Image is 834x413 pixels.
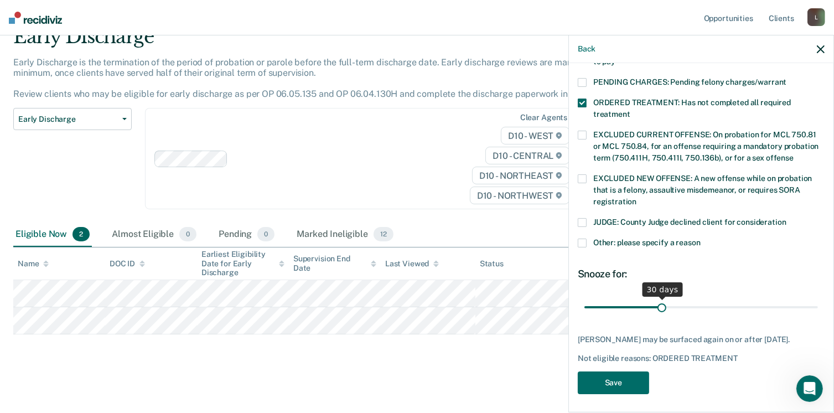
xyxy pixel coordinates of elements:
div: Name [18,259,49,269]
div: Eligible Now [13,223,92,247]
button: Back [578,44,595,54]
span: D10 - NORTHWEST [470,187,569,204]
span: 12 [374,227,393,241]
span: D10 - CENTRAL [485,147,569,164]
div: Supervision End Date [293,254,376,273]
button: Save [578,371,649,394]
div: Snooze for: [578,268,825,280]
div: [PERSON_NAME] may be surfaced again on or after [DATE]. [578,335,825,344]
span: 0 [179,227,196,241]
span: D10 - WEST [501,127,569,144]
span: Early Discharge [18,115,118,124]
span: Other: please specify a reason [593,238,701,247]
span: 2 [72,227,90,241]
div: DOC ID [110,259,145,269]
div: Early Discharge [13,25,639,57]
div: Pending [216,223,277,247]
div: Earliest Eligibility Date for Early Discharge [201,250,284,277]
div: Not eligible reasons: ORDERED TREATMENT [578,354,825,363]
span: JUDGE: County Judge declined client for consideration [593,218,786,226]
span: 0 [257,227,274,241]
span: EXCLUDED CURRENT OFFENSE: On probation for MCL 750.81 or MCL 750.84, for an offense requiring a m... [593,130,819,162]
div: 30 days [643,282,683,297]
p: Early Discharge is the termination of the period of probation or parole before the full-term disc... [13,57,608,100]
div: L [807,8,825,26]
div: Status [480,259,504,269]
span: PENDING CHARGES: Pending felony charges/warrant [593,78,786,86]
span: D10 - NORTHEAST [472,167,569,184]
img: Recidiviz [9,12,62,24]
div: Marked Ineligible [294,223,395,247]
div: Almost Eligible [110,223,199,247]
span: EXCLUDED NEW OFFENSE: A new offense while on probation that is a felony, assaultive misdemeanor, ... [593,174,812,206]
div: Clear agents [520,113,567,122]
iframe: Intercom live chat [796,375,823,402]
span: ORDERED TREATMENT: Has not completed all required treatment [593,98,791,118]
div: Last Viewed [385,259,439,269]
